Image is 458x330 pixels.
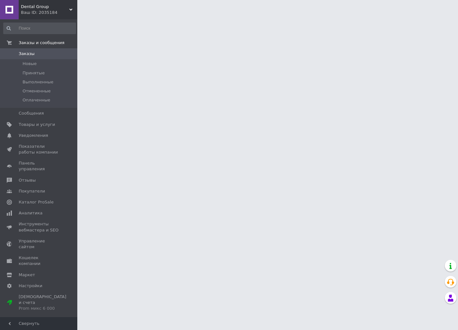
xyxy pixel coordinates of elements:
span: Товары и услуги [19,122,55,127]
span: Dental Group [21,4,69,10]
span: Заказы [19,51,34,57]
span: Аналитика [19,210,43,216]
span: Сообщения [19,110,44,116]
span: Отмененные [23,88,51,94]
input: Поиск [3,23,76,34]
div: Ваш ID: 2035184 [21,10,77,15]
span: Каталог ProSale [19,199,53,205]
span: Заказы и сообщения [19,40,64,46]
span: Оплаченные [23,97,50,103]
span: Принятые [23,70,45,76]
span: [DEMOGRAPHIC_DATA] и счета [19,294,66,312]
span: Маркет [19,272,35,278]
span: Покупатели [19,188,45,194]
span: Инструменты вебмастера и SEO [19,221,60,233]
span: Показатели работы компании [19,144,60,155]
span: Выполненные [23,79,53,85]
span: Кошелек компании [19,255,60,267]
span: Отзывы [19,177,36,183]
span: Новые [23,61,37,67]
div: Prom микс 6 000 [19,306,66,311]
span: Уведомления [19,133,48,138]
span: Панель управления [19,160,60,172]
span: Управление сайтом [19,238,60,250]
span: Настройки [19,283,42,289]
